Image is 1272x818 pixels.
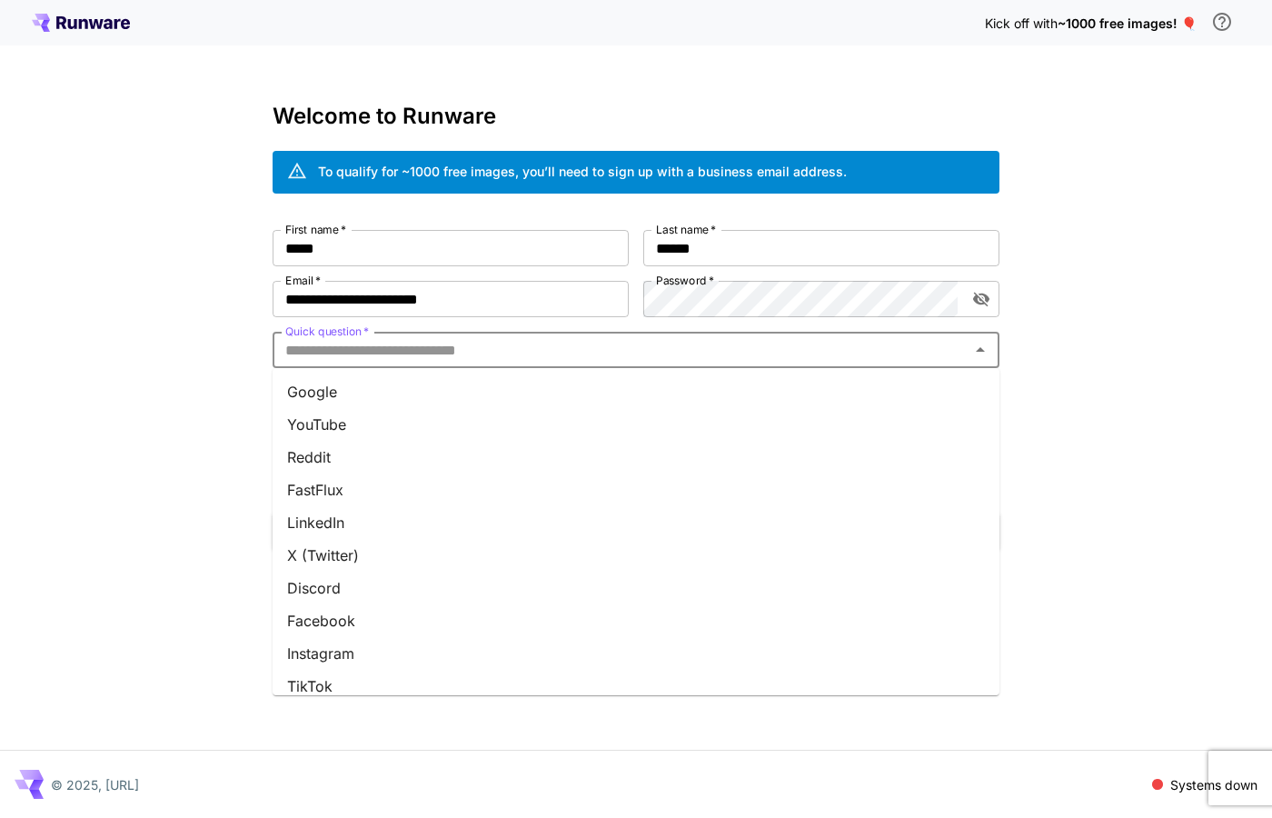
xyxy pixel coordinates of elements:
button: In order to qualify for free credit, you need to sign up with a business email address and click ... [1204,4,1240,40]
li: Google [273,375,999,408]
li: Instagram [273,637,999,670]
li: Facebook [273,604,999,637]
li: FastFlux [273,474,999,506]
p: © 2025, [URL] [51,775,139,794]
button: toggle password visibility [965,283,998,315]
p: Systems down [1170,775,1257,794]
label: Password [656,273,714,288]
li: LinkedIn [273,506,999,539]
li: X (Twitter) [273,539,999,572]
h3: Welcome to Runware [273,104,999,129]
li: YouTube [273,408,999,441]
li: Reddit [273,441,999,474]
li: Discord [273,572,999,604]
label: First name [285,222,346,237]
li: TikTok [273,670,999,703]
span: ~1000 free images! 🎈 [1058,15,1197,31]
button: Close [968,337,993,363]
label: Last name [656,222,716,237]
label: Quick question [285,324,369,339]
div: To qualify for ~1000 free images, you’ll need to sign up with a business email address. [318,162,847,181]
span: Kick off with [985,15,1058,31]
label: Email [285,273,321,288]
